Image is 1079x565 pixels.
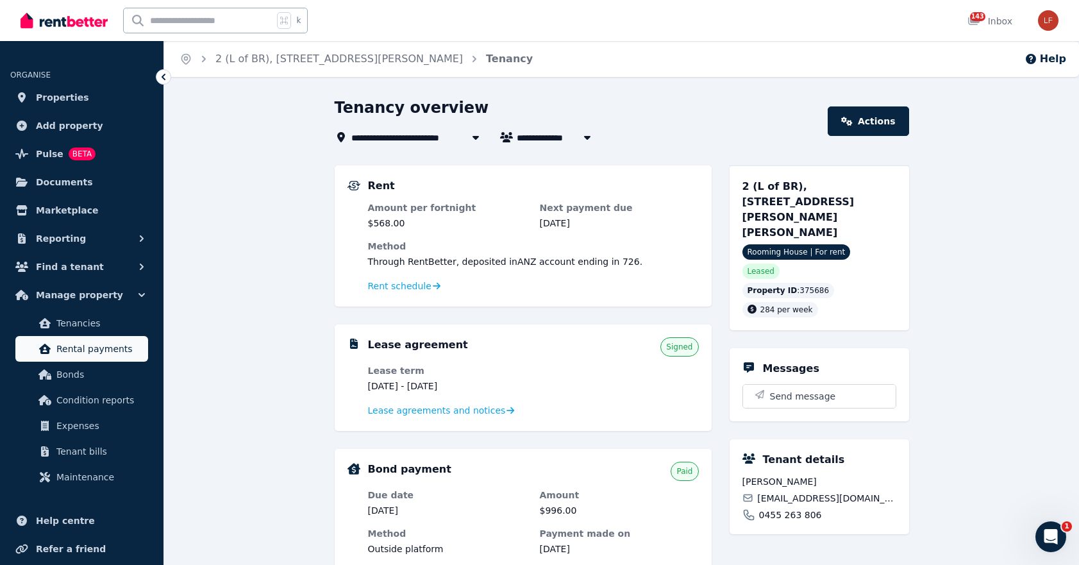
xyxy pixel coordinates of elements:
span: 1 [1062,521,1072,532]
dt: Payment made on [540,527,699,540]
iframe: Intercom live chat [1035,521,1066,552]
button: Send message [743,385,896,408]
img: RentBetter [21,11,108,30]
dd: [DATE] [540,543,699,555]
dt: Method [368,527,527,540]
h5: Rent [368,178,395,194]
span: k [296,15,301,26]
span: [PERSON_NAME] [742,475,896,488]
span: Through RentBetter , deposited in ANZ account ending in 726 . [368,257,643,267]
span: Tenant bills [56,444,143,459]
span: 284 per week [760,305,813,314]
h5: Messages [763,361,819,376]
button: Manage property [10,282,153,308]
dt: Next payment due [540,201,699,214]
span: Add property [36,118,103,133]
dd: [DATE] - [DATE] [368,380,527,392]
span: [EMAIL_ADDRESS][DOMAIN_NAME] [757,492,896,505]
a: Tenancies [15,310,148,336]
div: : 375686 [742,283,835,298]
button: Reporting [10,226,153,251]
a: Refer a friend [10,536,153,562]
dt: Lease term [368,364,527,377]
a: Actions [828,106,908,136]
dt: Amount per fortnight [368,201,527,214]
a: Documents [10,169,153,195]
a: Help centre [10,508,153,534]
a: Expenses [15,413,148,439]
span: Marketplace [36,203,98,218]
div: Inbox [967,15,1012,28]
span: Send message [770,390,836,403]
span: 2 (L of BR), [STREET_ADDRESS][PERSON_NAME][PERSON_NAME] [742,180,855,239]
button: Find a tenant [10,254,153,280]
a: Add property [10,113,153,139]
span: Lease agreements and notices [368,404,506,417]
dd: [DATE] [540,217,699,230]
span: Manage property [36,287,123,303]
img: Rental Payments [347,181,360,190]
a: Rent schedule [368,280,441,292]
span: Tenancies [56,316,143,331]
span: Refer a friend [36,541,106,557]
span: Paid [676,466,692,476]
a: Bonds [15,362,148,387]
dt: Due date [368,489,527,502]
img: Leo Fung [1038,10,1058,31]
a: Tenancy [486,53,533,65]
a: Lease agreements and notices [368,404,515,417]
span: Reporting [36,231,86,246]
a: Marketplace [10,198,153,223]
span: Find a tenant [36,259,104,274]
span: Rooming House | For rent [742,244,851,260]
dd: $568.00 [368,217,527,230]
h5: Tenant details [763,452,845,468]
span: Property ID [748,285,798,296]
span: Help centre [36,513,95,528]
a: Properties [10,85,153,110]
dt: Method [368,240,699,253]
h5: Lease agreement [368,337,468,353]
span: ORGANISE [10,71,51,80]
button: Help [1025,51,1066,67]
a: Maintenance [15,464,148,490]
span: Rent schedule [368,280,431,292]
img: Bond Details [347,463,360,475]
span: Maintenance [56,469,143,485]
a: 2 (L of BR), [STREET_ADDRESS][PERSON_NAME] [215,53,463,65]
dd: $996.00 [540,504,699,517]
a: PulseBETA [10,141,153,167]
span: Properties [36,90,89,105]
dd: [DATE] [368,504,527,517]
span: Condition reports [56,392,143,408]
span: Expenses [56,418,143,434]
span: Rental payments [56,341,143,357]
h5: Bond payment [368,462,451,477]
dt: Amount [540,489,699,502]
a: Tenant bills [15,439,148,464]
span: 0455 263 806 [759,509,822,521]
span: Leased [748,266,774,276]
span: BETA [69,148,96,160]
span: Bonds [56,367,143,382]
a: Condition reports [15,387,148,413]
span: Pulse [36,146,63,162]
span: Signed [666,342,692,352]
span: 143 [970,12,985,21]
h1: Tenancy overview [335,97,489,118]
dd: Outside platform [368,543,527,555]
a: Rental payments [15,336,148,362]
span: Documents [36,174,93,190]
nav: Breadcrumb [164,41,548,77]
